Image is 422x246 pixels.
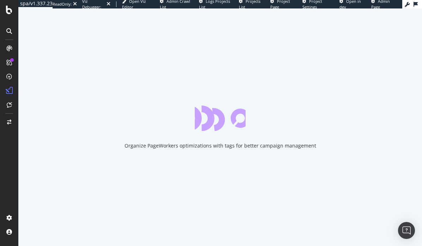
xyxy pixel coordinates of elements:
div: Organize PageWorkers optimizations with tags for better campaign management [125,142,316,149]
div: Open Intercom Messenger [398,222,415,239]
div: ReadOnly: [53,1,72,7]
div: animation [195,106,246,131]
